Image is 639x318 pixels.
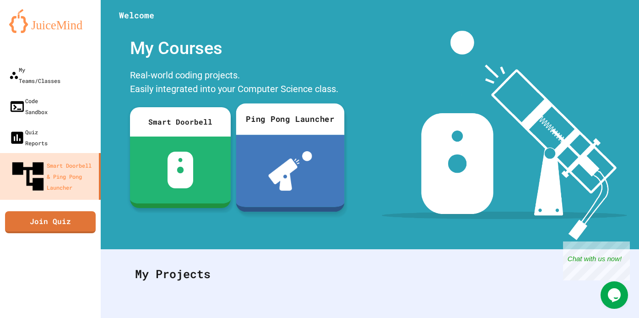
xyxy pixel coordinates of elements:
[563,241,630,280] iframe: chat widget
[9,9,92,33] img: logo-orange.svg
[126,256,614,292] div: My Projects
[9,95,48,117] div: Code Sandbox
[382,31,627,240] img: banner-image-my-projects.png
[168,152,194,188] img: sdb-white.svg
[236,104,345,135] div: Ping Pong Launcher
[9,126,48,148] div: Quiz Reports
[130,107,231,137] div: Smart Doorbell
[125,31,345,66] div: My Courses
[9,158,95,195] div: Smart Doorbell & Ping Pong Launcher
[9,64,60,86] div: My Teams/Classes
[125,66,345,100] div: Real-world coding projects. Easily integrated into your Computer Science class.
[5,211,96,233] a: Join Quiz
[601,281,630,309] iframe: chat widget
[268,151,312,191] img: ppl-with-ball.png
